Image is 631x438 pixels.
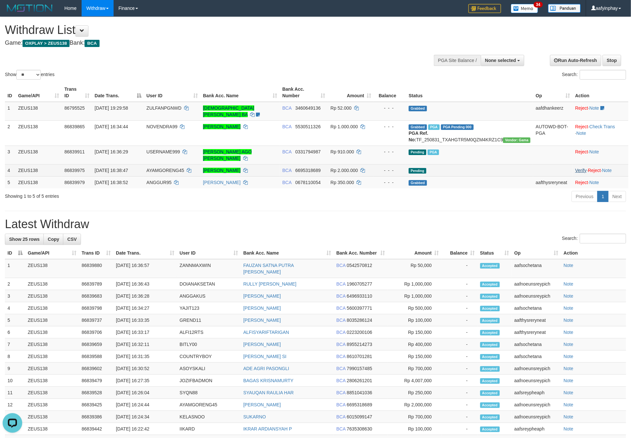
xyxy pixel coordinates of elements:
[512,302,561,314] td: aafsochetana
[25,399,79,411] td: ZEUS138
[79,338,113,351] td: 86839659
[533,102,573,121] td: aafdhankeerz
[564,414,574,419] a: Note
[336,330,345,335] span: BCA
[243,281,296,287] a: RULLY [PERSON_NAME]
[15,120,62,146] td: ZEUS138
[282,180,292,185] span: BCA
[243,263,294,274] a: FAUZAN SATNA PUTRA [PERSON_NAME]
[147,105,181,111] span: ZULFANPGNWD
[5,338,25,351] td: 7
[85,40,99,47] span: BCA
[377,179,403,186] div: - - -
[79,387,113,399] td: 86839528
[347,305,372,311] span: Copy 5600397771 to clipboard
[512,363,561,375] td: aafnoeunsreypich
[113,375,177,387] td: [DATE] 16:27:35
[512,399,561,411] td: aafnoeunsreypich
[79,302,113,314] td: 86839798
[480,354,500,360] span: Accepted
[282,168,292,173] span: BCA
[177,351,241,363] td: COUNTRYBOY
[478,247,512,259] th: Status: activate to sort column ascending
[512,247,561,259] th: Op: activate to sort column ascending
[147,168,184,173] span: AYAMGORENG45
[580,70,626,80] input: Search:
[177,247,241,259] th: User ID: activate to sort column ascending
[336,378,345,383] span: BCA
[512,326,561,338] td: aafthysreryneat
[331,124,358,129] span: Rp 1.000.000
[434,55,481,66] div: PGA Site Balance /
[113,363,177,375] td: [DATE] 16:30:52
[328,83,374,102] th: Amount: activate to sort column ascending
[588,168,601,173] a: Reject
[564,366,574,371] a: Note
[388,375,442,387] td: Rp 4,007,000
[95,168,128,173] span: [DATE] 16:38:47
[5,351,25,363] td: 8
[331,105,352,111] span: Rp 52.000
[503,137,530,143] span: Vendor URL: https://trx31.1velocity.biz
[572,191,598,202] a: Previous
[406,120,533,146] td: TF_250831_TXAHGTR5M0QZM4KRZ1C9
[64,105,85,111] span: 86795525
[347,366,372,371] span: Copy 7990157485 to clipboard
[95,124,128,129] span: [DATE] 16:34:44
[15,164,62,176] td: ZEUS138
[64,124,85,129] span: 86839865
[597,191,608,202] a: 1
[5,120,15,146] td: 2
[48,237,59,242] span: Copy
[5,164,15,176] td: 4
[63,234,81,245] a: CSV
[480,390,500,396] span: Accepted
[177,338,241,351] td: BITLY00
[5,146,15,164] td: 3
[347,330,372,335] span: Copy 0223200106 to clipboard
[512,314,561,326] td: aafthysreryneat
[409,168,426,174] span: Pending
[64,180,85,185] span: 86839979
[603,55,621,66] a: Stop
[336,305,345,311] span: BCA
[388,338,442,351] td: Rp 400,000
[25,259,79,278] td: ZEUS138
[295,105,321,111] span: Copy 3460649136 to clipboard
[347,354,372,359] span: Copy 8610701281 to clipboard
[113,278,177,290] td: [DATE] 16:36:43
[480,402,500,408] span: Accepted
[95,149,128,154] span: [DATE] 16:36:29
[442,387,478,399] td: -
[243,305,281,311] a: [PERSON_NAME]
[79,375,113,387] td: 86839479
[442,326,478,338] td: -
[5,363,25,375] td: 9
[25,387,79,399] td: ZEUS138
[377,105,403,111] div: - - -
[282,105,292,111] span: BCA
[5,190,258,199] div: Showing 1 to 5 of 5 entries
[5,375,25,387] td: 10
[62,83,92,102] th: Trans ID: activate to sort column ascending
[480,318,500,323] span: Accepted
[5,40,414,46] h4: Game: Bank:
[113,326,177,338] td: [DATE] 16:33:17
[177,375,241,387] td: JOZIFBADMON
[334,247,387,259] th: Bank Acc. Number: activate to sort column ascending
[388,259,442,278] td: Rp 50,000
[5,290,25,302] td: 3
[409,124,427,130] span: Grabbed
[95,180,128,185] span: [DATE] 16:38:52
[406,83,533,102] th: Status
[409,131,428,142] b: PGA Ref. No:
[5,399,25,411] td: 12
[388,247,442,259] th: Amount: activate to sort column ascending
[442,278,478,290] td: -
[280,83,328,102] th: Bank Acc. Number: activate to sort column ascending
[79,247,113,259] th: Trans ID: activate to sort column ascending
[580,234,626,243] input: Search:
[243,426,292,431] a: IKRAR ARDIANSYAH P
[562,234,626,243] label: Search:
[336,366,345,371] span: BCA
